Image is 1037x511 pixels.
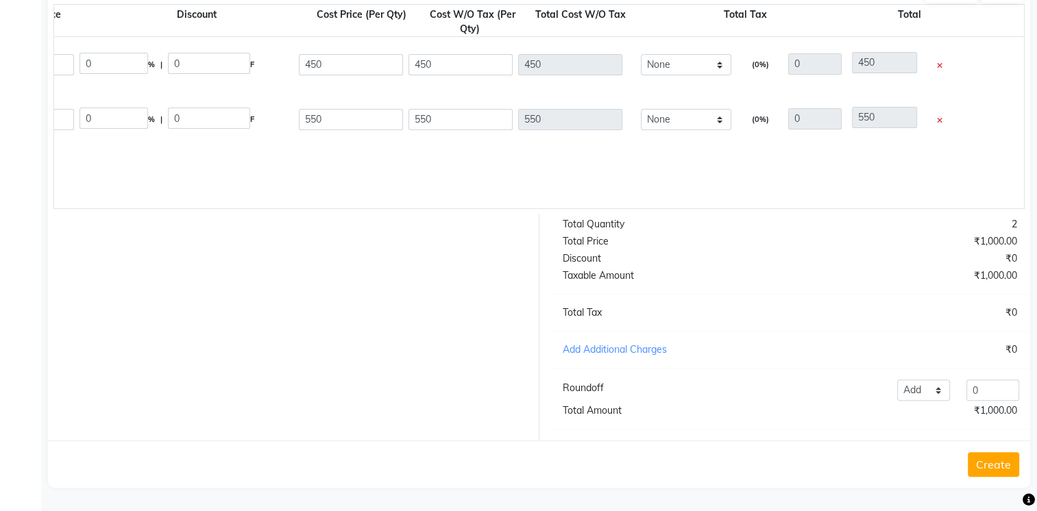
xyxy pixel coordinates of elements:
div: ₹0 [790,306,1027,320]
div: (0%) [742,108,779,131]
div: Add Additional Charges [552,342,790,357]
div: Total Price [552,234,790,249]
span: % [148,108,155,131]
span: Cost W/O Tax (Per Qty) [427,5,515,38]
div: ₹1,000.00 [790,234,1027,249]
div: Total Quantity [552,217,790,232]
div: Total Cost W/O Tax [526,8,635,36]
div: Total Tax [552,306,790,320]
div: 2 [790,217,1027,232]
div: Total Amount [552,403,790,418]
div: ₹1,000.00 [790,403,1027,418]
span: % [148,53,155,76]
div: Discount [87,8,306,36]
div: (0%) [742,53,779,76]
div: Taxable Amount [552,269,790,283]
span: | [160,108,162,131]
div: Total Tax [635,8,855,36]
div: ₹1,000.00 [790,269,1027,283]
span: F [250,108,254,131]
button: Create [968,452,1019,477]
div: ₹0 [790,251,1027,266]
div: Roundoff [563,381,604,395]
div: Discount [552,251,790,266]
span: Cost Price (Per Qty) [314,5,409,23]
div: Total [855,8,964,36]
span: | [160,53,162,76]
span: F [250,53,254,76]
div: ₹0 [790,342,1027,357]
